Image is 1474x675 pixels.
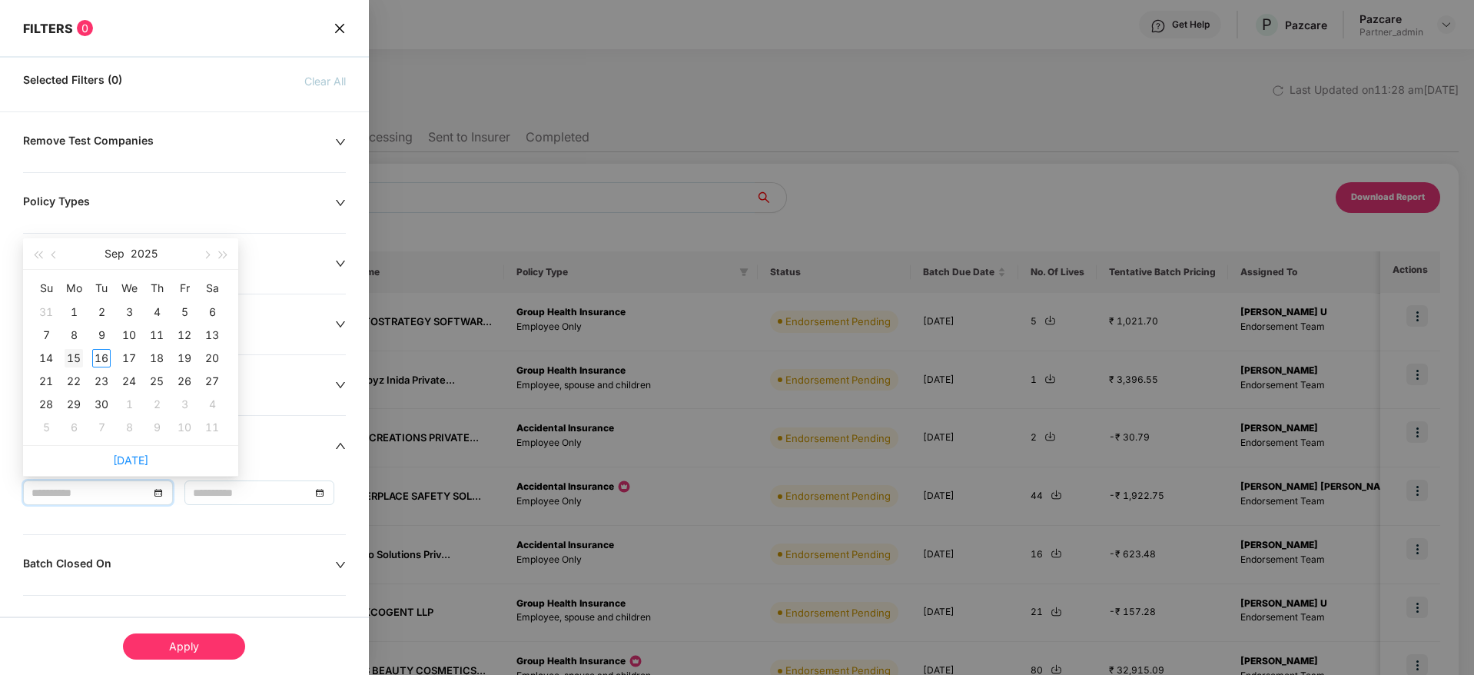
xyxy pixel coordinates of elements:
[23,195,335,211] div: Policy Types
[171,276,198,301] th: Fr
[88,370,115,393] td: 2025-09-23
[175,395,194,414] div: 3
[171,393,198,416] td: 2025-10-03
[65,349,83,367] div: 15
[60,301,88,324] td: 2025-09-01
[60,276,88,301] th: Mo
[23,73,122,90] span: Selected Filters (0)
[143,393,171,416] td: 2025-10-02
[88,276,115,301] th: Tu
[115,416,143,439] td: 2025-10-08
[148,349,166,367] div: 18
[37,372,55,391] div: 21
[184,462,346,477] div: To
[65,395,83,414] div: 29
[23,134,335,151] div: Remove Test Companies
[65,372,83,391] div: 22
[120,372,138,391] div: 24
[37,326,55,344] div: 7
[171,324,198,347] td: 2025-09-12
[92,326,111,344] div: 9
[171,301,198,324] td: 2025-09-05
[88,324,115,347] td: 2025-09-09
[335,560,346,570] span: down
[175,372,194,391] div: 26
[32,347,60,370] td: 2025-09-14
[60,347,88,370] td: 2025-09-15
[65,418,83,437] div: 6
[37,418,55,437] div: 5
[143,347,171,370] td: 2025-09-18
[115,324,143,347] td: 2025-09-10
[32,393,60,416] td: 2025-09-28
[335,441,346,451] span: up
[175,349,194,367] div: 19
[105,238,124,269] button: Sep
[175,326,194,344] div: 12
[92,349,111,367] div: 16
[143,324,171,347] td: 2025-09-11
[120,303,138,321] div: 3
[113,454,148,467] a: [DATE]
[131,238,158,269] button: 2025
[171,370,198,393] td: 2025-09-26
[148,372,166,391] div: 25
[335,380,346,391] span: down
[92,372,111,391] div: 23
[203,326,221,344] div: 13
[23,557,335,574] div: Batch Closed On
[115,370,143,393] td: 2025-09-24
[203,349,221,367] div: 20
[60,324,88,347] td: 2025-09-08
[143,416,171,439] td: 2025-10-09
[203,303,221,321] div: 6
[143,370,171,393] td: 2025-09-25
[37,395,55,414] div: 28
[335,137,346,148] span: down
[148,418,166,437] div: 9
[115,393,143,416] td: 2025-10-01
[203,372,221,391] div: 27
[171,416,198,439] td: 2025-10-10
[123,633,245,660] div: Apply
[120,418,138,437] div: 8
[148,303,166,321] div: 4
[120,326,138,344] div: 10
[198,347,226,370] td: 2025-09-20
[143,301,171,324] td: 2025-09-04
[175,303,194,321] div: 5
[115,301,143,324] td: 2025-09-03
[32,370,60,393] td: 2025-09-21
[148,395,166,414] div: 2
[198,276,226,301] th: Sa
[60,393,88,416] td: 2025-09-29
[203,395,221,414] div: 4
[88,393,115,416] td: 2025-09-30
[148,326,166,344] div: 11
[198,416,226,439] td: 2025-10-11
[198,324,226,347] td: 2025-09-13
[60,370,88,393] td: 2025-09-22
[203,418,221,437] div: 11
[120,349,138,367] div: 17
[304,73,346,90] span: Clear All
[88,347,115,370] td: 2025-09-16
[143,276,171,301] th: Th
[334,20,346,36] span: close
[37,349,55,367] div: 14
[175,418,194,437] div: 10
[92,418,111,437] div: 7
[171,347,198,370] td: 2025-09-19
[32,301,60,324] td: 2025-08-31
[92,303,111,321] div: 2
[335,319,346,330] span: down
[37,303,55,321] div: 31
[65,303,83,321] div: 1
[120,395,138,414] div: 1
[92,395,111,414] div: 30
[115,347,143,370] td: 2025-09-17
[23,21,73,36] span: FILTERS
[32,416,60,439] td: 2025-10-05
[65,326,83,344] div: 8
[32,276,60,301] th: Su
